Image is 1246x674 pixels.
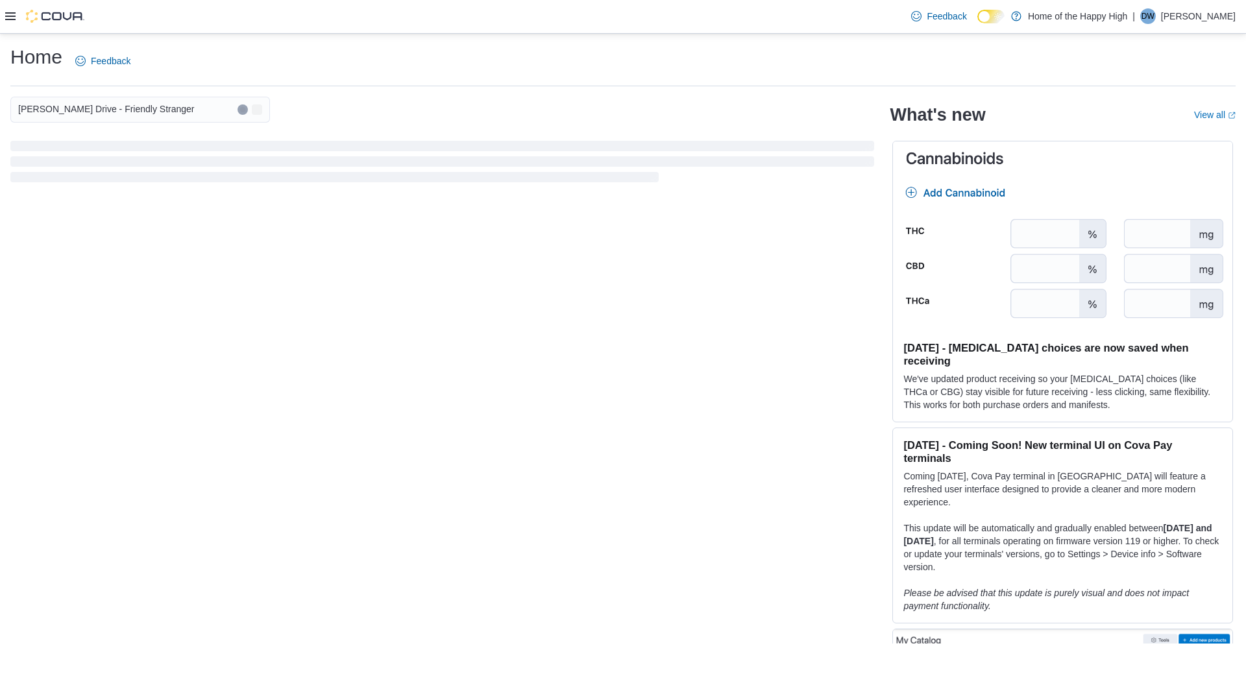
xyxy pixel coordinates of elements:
[10,44,62,70] h1: Home
[903,439,1222,464] h3: [DATE] - Coming Soon! New terminal UI on Cova Pay terminals
[903,470,1222,509] p: Coming [DATE], Cova Pay terminal in [GEOGRAPHIC_DATA] will feature a refreshed user interface des...
[252,104,262,115] button: Open list of options
[1132,8,1135,24] p: |
[927,10,966,23] span: Feedback
[1228,112,1236,119] svg: External link
[1140,8,1156,24] div: David Whyte
[1161,8,1236,24] p: [PERSON_NAME]
[977,23,978,24] span: Dark Mode
[977,10,1005,23] input: Dark Mode
[1028,8,1127,24] p: Home of the Happy High
[10,143,874,185] span: Loading
[906,3,971,29] a: Feedback
[18,101,195,117] span: [PERSON_NAME] Drive - Friendly Stranger
[903,341,1222,367] h3: [DATE] - [MEDICAL_DATA] choices are now saved when receiving
[1194,110,1236,120] a: View allExternal link
[238,104,248,115] button: Clear input
[70,48,136,74] a: Feedback
[903,522,1222,573] p: This update will be automatically and gradually enabled between , for all terminals operating on ...
[91,54,130,67] span: Feedback
[903,372,1222,411] p: We've updated product receiving so your [MEDICAL_DATA] choices (like THCa or CBG) stay visible fo...
[26,10,84,23] img: Cova
[903,523,1212,546] strong: [DATE] and [DATE]
[1142,8,1154,24] span: DW
[890,104,985,125] h2: What's new
[903,588,1189,611] em: Please be advised that this update is purely visual and does not impact payment functionality.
